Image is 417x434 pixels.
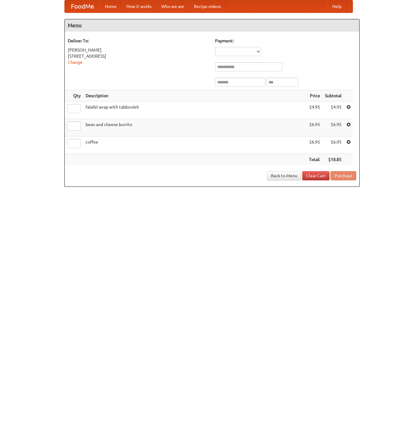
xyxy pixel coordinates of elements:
[83,136,307,154] td: coffee
[68,47,209,53] div: [PERSON_NAME]
[330,171,356,180] button: Purchase
[327,0,346,13] a: Help
[322,90,344,102] th: Subtotal
[322,119,344,136] td: $6.95
[322,102,344,119] td: $4.95
[65,90,83,102] th: Qty
[322,136,344,154] td: $6.95
[83,102,307,119] td: falafel wrap with tabbouleh
[307,119,322,136] td: $6.95
[68,38,209,44] h5: Deliver To:
[215,38,356,44] h5: Payment:
[122,0,156,13] a: How it works
[267,171,301,180] a: Back to Menu
[307,102,322,119] td: $4.95
[189,0,226,13] a: Recipe videos
[68,53,209,59] div: [STREET_ADDRESS]
[100,0,122,13] a: Home
[83,90,307,102] th: Description
[68,60,83,65] a: Change
[307,90,322,102] th: Price
[65,19,359,32] h4: Menu
[307,136,322,154] td: $6.95
[156,0,189,13] a: Who we are
[302,171,330,180] a: Clear Cart
[307,154,322,165] th: Total:
[83,119,307,136] td: bean and cheese burrito
[65,0,100,13] a: FoodMe
[322,154,344,165] th: $18.85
